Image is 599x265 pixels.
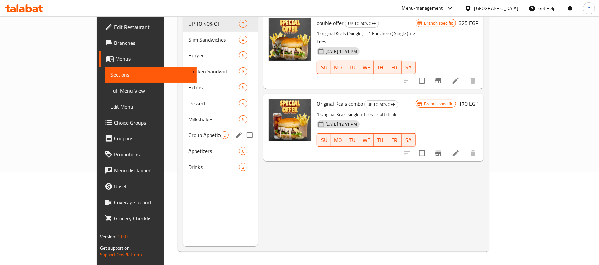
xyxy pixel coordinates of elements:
[183,143,258,159] div: Appetizers6
[105,67,197,83] a: Sections
[331,61,345,74] button: MO
[114,23,192,31] span: Edit Restaurant
[183,47,258,63] div: Burger5
[188,67,239,75] span: Chicken Sandwich
[239,67,247,75] div: items
[188,36,239,44] span: Slim Sandwiches
[188,20,239,28] span: UP TO 40% OFF
[239,148,247,154] span: 6
[183,95,258,111] div: Dessert4
[239,68,247,75] span: 3
[474,5,518,12] div: [GEOGRAPHIC_DATA]
[239,100,247,107] span: 4
[459,99,478,108] h6: 170 EGP
[188,83,239,91] div: Extras
[114,182,192,190] span: Upsell
[239,20,247,28] div: items
[239,99,247,107] div: items
[465,145,481,161] button: delete
[317,29,416,46] p: 1 original Kcals ( Single ) + 1 Ranchero ( Single ) + 2 Fries
[374,61,387,74] button: TH
[114,214,192,222] span: Grocery Checklist
[345,20,379,27] span: UP TO 40% OFF
[348,135,357,145] span: TU
[183,32,258,47] div: Slim Sandwiches4
[387,61,401,74] button: FR
[239,84,247,91] span: 5
[114,150,192,158] span: Promotions
[320,63,328,72] span: SU
[387,133,401,147] button: FR
[415,74,429,88] span: Select to update
[402,4,443,12] div: Menu-management
[100,244,131,252] span: Get support on:
[183,16,258,32] div: UP TO 40% OFF2
[114,134,192,142] span: Coupons
[114,39,192,47] span: Branches
[365,101,398,108] span: UP TO 40% OFF
[114,166,192,174] span: Menu disclaimer
[402,61,416,74] button: SA
[221,131,229,139] div: items
[334,135,342,145] span: MO
[376,63,385,72] span: TH
[188,131,221,139] div: Group Appetizers
[317,133,331,147] button: SU
[415,146,429,160] span: Select to update
[404,135,413,145] span: SA
[183,63,258,79] div: Chicken Sandwich3
[188,115,239,123] span: Milkshakes
[188,99,239,107] div: Dessert
[421,101,456,107] span: Branch specific
[110,71,192,79] span: Sections
[239,51,247,59] div: items
[99,131,197,146] a: Coupons
[188,163,239,171] div: Drinks
[239,37,247,43] span: 4
[183,111,258,127] div: Milkshakes5
[99,19,197,35] a: Edit Restaurant
[323,48,360,55] span: [DATE] 12:41 PM
[188,147,239,155] span: Appetizers
[331,133,345,147] button: MO
[239,21,247,27] span: 2
[188,51,239,59] span: Burger
[114,198,192,206] span: Coverage Report
[390,135,399,145] span: FR
[239,147,247,155] div: items
[99,51,197,67] a: Menus
[99,35,197,51] a: Branches
[359,61,373,74] button: WE
[99,194,197,210] a: Coverage Report
[115,55,192,63] span: Menus
[374,133,387,147] button: TH
[345,133,359,147] button: TU
[345,20,379,28] div: UP TO 40% OFF
[465,73,481,89] button: delete
[99,210,197,226] a: Grocery Checklist
[100,232,116,241] span: Version:
[117,232,128,241] span: 1.0.0
[239,116,247,123] span: 5
[239,83,247,91] div: items
[317,18,344,28] span: double offer
[99,115,197,131] a: Choice Groups
[99,162,197,178] a: Menu disclaimer
[105,99,197,115] a: Edit Menu
[364,100,398,108] div: UP TO 40% OFF
[234,130,244,140] button: edit
[362,63,371,72] span: WE
[183,127,258,143] div: Group Appetizers2edit
[239,115,247,123] div: items
[183,79,258,95] div: Extras5
[269,18,311,61] img: double offer
[110,103,192,111] span: Edit Menu
[345,61,359,74] button: TU
[404,63,413,72] span: SA
[588,5,590,12] span: Y
[317,110,416,119] p: 1 Original Kcals single + fries + soft drink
